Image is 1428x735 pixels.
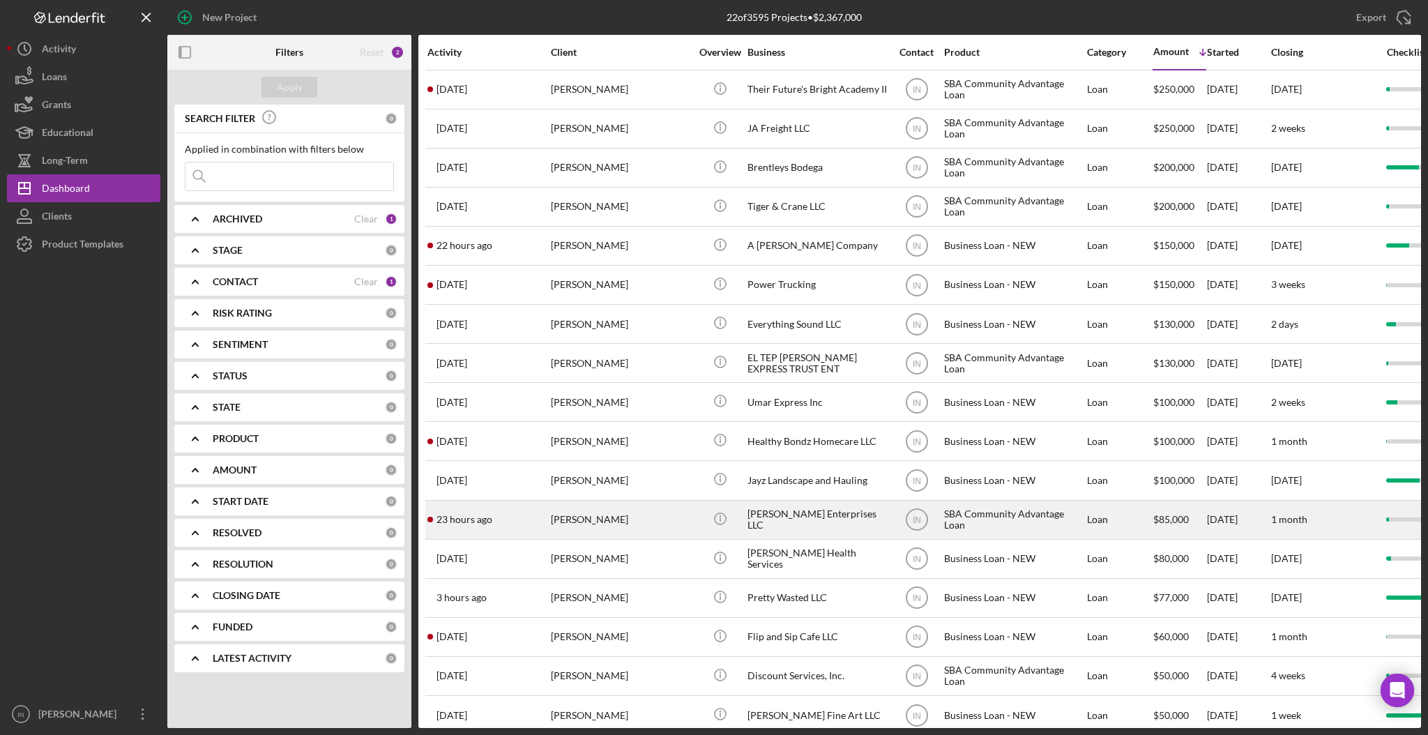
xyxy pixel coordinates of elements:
[551,227,690,264] div: [PERSON_NAME]
[385,526,397,539] div: 0
[42,230,123,262] div: Product Templates
[1153,266,1206,303] div: $150,000
[436,201,467,212] time: 2025-05-07 13:44
[385,652,397,665] div: 0
[747,462,887,499] div: Jayz Landscape and Hauling
[7,146,160,174] a: Long-Term
[913,554,921,564] text: IN
[1153,149,1206,186] div: $200,000
[551,305,690,342] div: [PERSON_NAME]
[1271,435,1307,447] time: 1 month
[1271,161,1302,173] time: [DATE]
[1271,47,1376,58] div: Closing
[1207,227,1270,264] div: [DATE]
[944,462,1084,499] div: Business Loan - NEW
[42,202,72,234] div: Clients
[1087,110,1152,147] div: Loan
[1207,305,1270,342] div: [DATE]
[747,149,887,186] div: Brentleys Bodega
[436,319,467,330] time: 2025-07-18 19:23
[7,119,160,146] button: Educational
[551,697,690,734] div: [PERSON_NAME]
[213,464,257,476] b: AMOUNT
[913,241,921,251] text: IN
[1271,513,1307,525] time: 1 month
[747,697,887,734] div: [PERSON_NAME] Fine Art LLC
[747,423,887,460] div: Healthy Bondz Homecare LLC
[944,227,1084,264] div: Business Loan - NEW
[1087,579,1152,616] div: Loan
[360,47,383,58] div: Reset
[213,653,291,664] b: LATEST ACTIVITY
[213,433,259,444] b: PRODUCT
[747,658,887,695] div: Discount Services, Inc.
[202,3,257,31] div: New Project
[913,202,921,212] text: IN
[747,501,887,538] div: [PERSON_NAME] Enterprises LLC
[7,174,160,202] a: Dashboard
[436,162,467,173] time: 2025-04-25 12:19
[747,188,887,225] div: Tiger & Crane LLC
[167,3,271,31] button: New Project
[551,47,690,58] div: Client
[1271,83,1302,95] time: [DATE]
[213,370,248,381] b: STATUS
[1207,658,1270,695] div: [DATE]
[1153,540,1206,577] div: $80,000
[944,619,1084,656] div: Business Loan - NEW
[213,402,241,413] b: STATE
[551,658,690,695] div: [PERSON_NAME]
[436,84,467,95] time: 2025-07-31 19:53
[551,110,690,147] div: [PERSON_NAME]
[213,496,268,507] b: START DATE
[436,358,467,369] time: 2025-07-07 02:29
[436,670,467,681] time: 2025-07-31 15:26
[944,540,1084,577] div: Business Loan - NEW
[385,589,397,602] div: 0
[1207,110,1270,147] div: [DATE]
[1153,305,1206,342] div: $130,000
[944,697,1084,734] div: Business Loan - NEW
[436,475,467,486] time: 2025-04-30 04:16
[1271,591,1302,603] time: [DATE]
[185,144,394,155] div: Applied in combination with filters below
[1207,188,1270,225] div: [DATE]
[1087,462,1152,499] div: Loan
[42,35,76,66] div: Activity
[213,339,268,350] b: SENTIMENT
[354,213,378,225] div: Clear
[1271,357,1302,369] time: [DATE]
[1207,697,1270,734] div: [DATE]
[913,319,921,329] text: IN
[747,384,887,420] div: Umar Express Inc
[1153,227,1206,264] div: $150,000
[913,711,921,720] text: IN
[1087,344,1152,381] div: Loan
[354,276,378,287] div: Clear
[7,202,160,230] a: Clients
[551,188,690,225] div: [PERSON_NAME]
[436,436,467,447] time: 2025-08-06 16:25
[385,213,397,225] div: 1
[1087,501,1152,538] div: Loan
[385,112,397,125] div: 0
[385,558,397,570] div: 0
[436,240,492,251] time: 2025-08-14 17:58
[1271,239,1302,251] time: [DATE]
[944,384,1084,420] div: Business Loan - NEW
[385,401,397,414] div: 0
[385,338,397,351] div: 0
[1271,396,1305,408] time: 2 weeks
[913,672,921,681] text: IN
[35,700,126,732] div: [PERSON_NAME]
[1207,71,1270,108] div: [DATE]
[42,91,71,122] div: Grants
[551,462,690,499] div: [PERSON_NAME]
[1153,384,1206,420] div: $100,000
[385,370,397,382] div: 0
[1207,384,1270,420] div: [DATE]
[213,559,273,570] b: RESOLUTION
[944,423,1084,460] div: Business Loan - NEW
[275,47,303,58] b: Filters
[1207,619,1270,656] div: [DATE]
